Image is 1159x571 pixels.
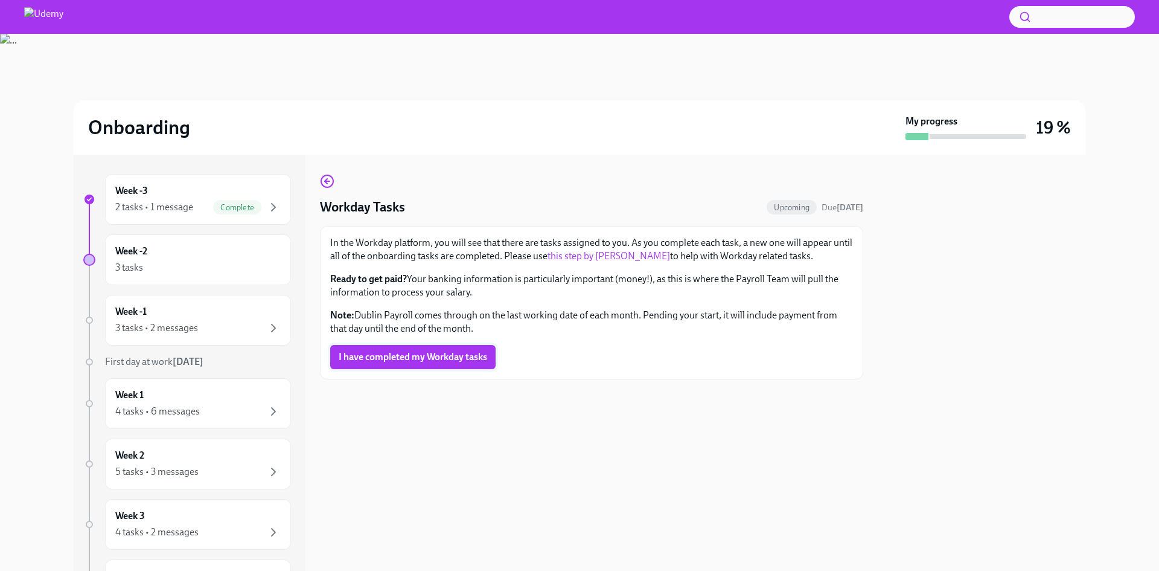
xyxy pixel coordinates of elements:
[330,309,853,335] p: Dublin Payroll comes through on the last working date of each month. Pending your start, it will ...
[330,309,354,321] strong: Note:
[548,250,670,262] a: this step by [PERSON_NAME]
[88,115,190,140] h2: Onboarding
[83,355,291,369] a: First day at work[DATE]
[330,273,853,299] p: Your banking information is particularly important (money!), as this is where the Payroll Team wi...
[115,405,200,418] div: 4 tasks • 6 messages
[320,198,405,216] h4: Workday Tasks
[115,245,147,258] h6: Week -2
[83,295,291,346] a: Week -13 tasks • 2 messages
[115,509,145,523] h6: Week 3
[83,234,291,285] a: Week -23 tasks
[83,499,291,550] a: Week 34 tasks • 2 messages
[24,7,63,27] img: Udemy
[330,236,853,263] p: In the Workday platform, you will see that there are tasks assigned to you. As you complete each ...
[767,203,817,212] span: Upcoming
[115,261,143,274] div: 3 tasks
[105,356,203,367] span: First day at work
[115,389,144,402] h6: Week 1
[115,321,198,335] div: 3 tasks • 2 messages
[115,526,199,539] div: 4 tasks • 2 messages
[822,202,863,213] span: September 15th, 2025 09:00
[213,203,261,212] span: Complete
[339,351,487,363] span: I have completed my Workday tasks
[83,439,291,489] a: Week 25 tasks • 3 messages
[115,184,148,198] h6: Week -3
[115,201,193,214] div: 2 tasks • 1 message
[330,345,496,369] button: I have completed my Workday tasks
[822,202,863,213] span: Due
[905,115,957,128] strong: My progress
[115,449,144,462] h6: Week 2
[173,356,203,367] strong: [DATE]
[1036,117,1071,138] h3: 19 %
[83,378,291,429] a: Week 14 tasks • 6 messages
[115,465,199,479] div: 5 tasks • 3 messages
[837,202,863,213] strong: [DATE]
[83,174,291,225] a: Week -32 tasks • 1 messageComplete
[115,305,147,318] h6: Week -1
[330,273,407,285] strong: Ready to get paid?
